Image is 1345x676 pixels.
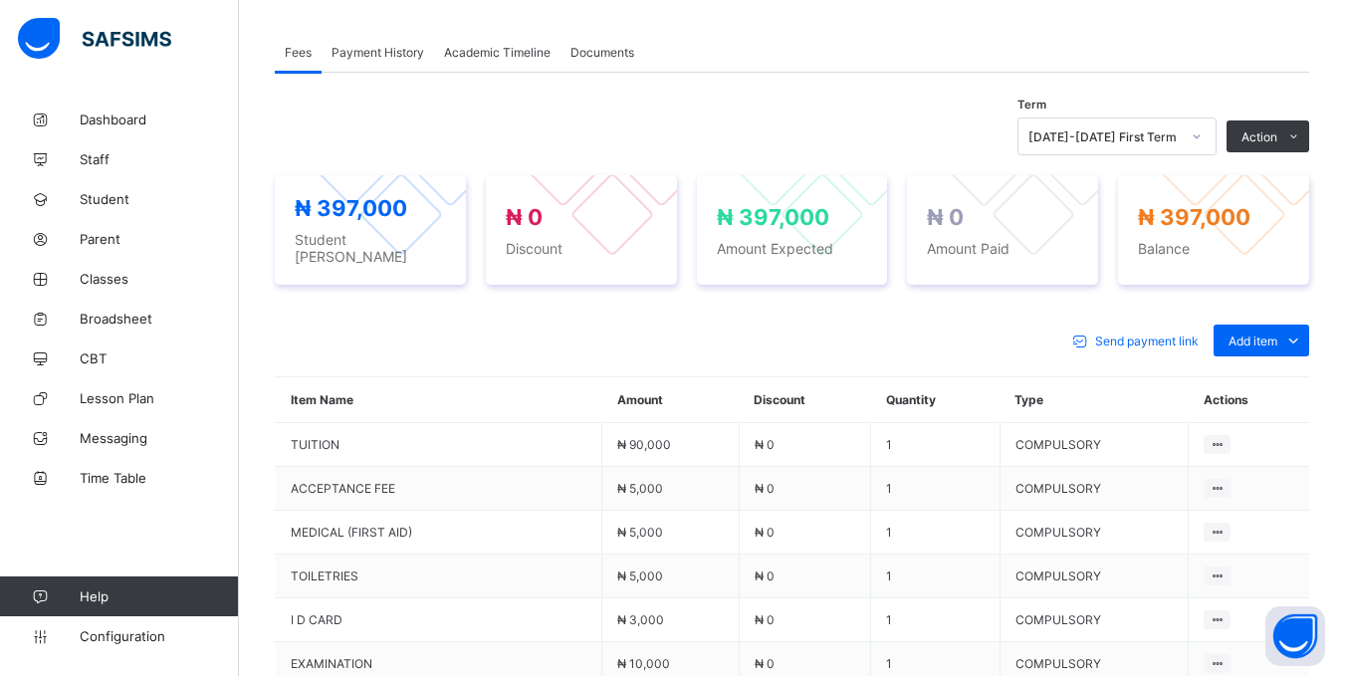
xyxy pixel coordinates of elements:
[291,481,586,496] span: ACCEPTANCE FEE
[871,511,1000,555] td: 1
[871,555,1000,598] td: 1
[927,204,964,230] span: ₦ 0
[717,240,868,257] span: Amount Expected
[80,350,239,366] span: CBT
[506,240,657,257] span: Discount
[291,525,586,540] span: MEDICAL (FIRST AID)
[80,430,239,446] span: Messaging
[1138,204,1250,230] span: ₦ 397,000
[871,467,1000,511] td: 1
[617,525,663,540] span: ₦ 5,000
[1000,377,1188,423] th: Type
[80,588,238,604] span: Help
[276,377,602,423] th: Item Name
[80,390,239,406] span: Lesson Plan
[80,151,239,167] span: Staff
[80,112,239,127] span: Dashboard
[570,45,634,60] span: Documents
[617,568,663,583] span: ₦ 5,000
[1241,129,1277,144] span: Action
[617,656,670,671] span: ₦ 10,000
[1000,598,1188,642] td: COMPULSORY
[80,470,239,486] span: Time Table
[1017,98,1046,112] span: Term
[927,240,1078,257] span: Amount Paid
[80,311,239,327] span: Broadsheet
[18,18,171,60] img: safsims
[80,628,238,644] span: Configuration
[80,191,239,207] span: Student
[602,377,739,423] th: Amount
[755,656,775,671] span: ₦ 0
[755,568,775,583] span: ₦ 0
[291,612,586,627] span: I D CARD
[1028,129,1180,144] div: [DATE]-[DATE] First Term
[1000,467,1188,511] td: COMPULSORY
[444,45,551,60] span: Academic Timeline
[617,612,664,627] span: ₦ 3,000
[739,377,871,423] th: Discount
[717,204,829,230] span: ₦ 397,000
[871,377,1000,423] th: Quantity
[755,481,775,496] span: ₦ 0
[755,525,775,540] span: ₦ 0
[506,204,543,230] span: ₦ 0
[291,568,586,583] span: TOILETRIES
[1265,606,1325,666] button: Open asap
[871,598,1000,642] td: 1
[1229,334,1277,348] span: Add item
[295,195,407,221] span: ₦ 397,000
[332,45,424,60] span: Payment History
[80,231,239,247] span: Parent
[295,231,446,265] span: Student [PERSON_NAME]
[285,45,312,60] span: Fees
[1000,423,1188,467] td: COMPULSORY
[871,423,1000,467] td: 1
[291,437,586,452] span: TUITION
[617,437,671,452] span: ₦ 90,000
[80,271,239,287] span: Classes
[1189,377,1309,423] th: Actions
[1000,555,1188,598] td: COMPULSORY
[755,612,775,627] span: ₦ 0
[1000,511,1188,555] td: COMPULSORY
[291,656,586,671] span: EXAMINATION
[755,437,775,452] span: ₦ 0
[1138,240,1289,257] span: Balance
[1095,334,1199,348] span: Send payment link
[617,481,663,496] span: ₦ 5,000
